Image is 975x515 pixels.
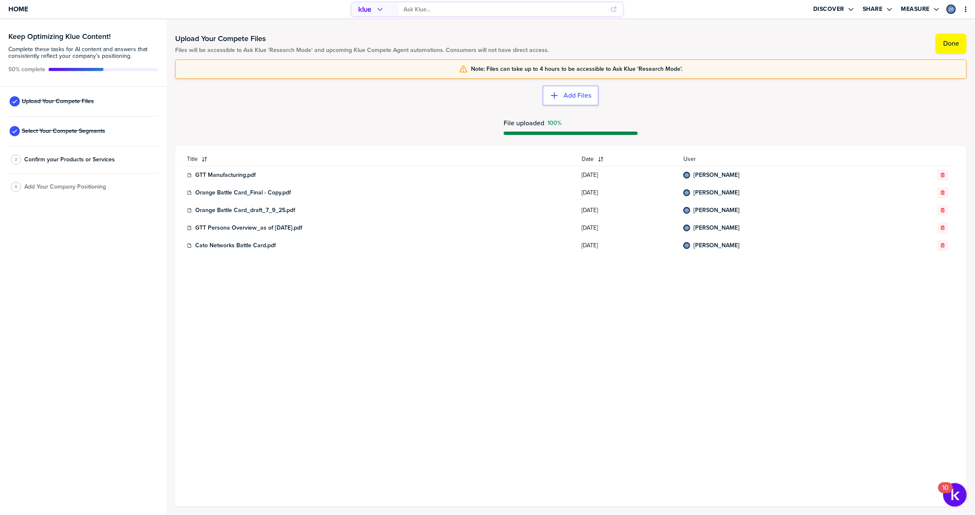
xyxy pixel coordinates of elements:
[548,120,561,127] span: Success
[175,47,549,54] span: Files will be accessible to Ask Klue 'Research Mode' and upcoming Klue Compete Agent automations....
[15,156,17,163] span: 3
[947,5,956,14] div: Zach Russell
[901,5,930,13] label: Measure
[175,34,549,44] h1: Upload Your Compete Files
[8,66,45,73] span: Active
[943,483,967,507] button: Open Resource Center, 10 new notifications
[22,98,94,105] span: Upload Your Compete Files
[187,156,198,163] span: Title
[684,208,689,213] img: 4895b4f9e561d8dff6cb4991f45553de-sml.png
[582,207,674,214] span: [DATE]
[182,153,577,166] button: Title
[24,184,106,190] span: Add Your Company Positioning
[693,225,740,231] a: [PERSON_NAME]
[684,243,689,248] img: 4895b4f9e561d8dff6cb4991f45553de-sml.png
[543,85,599,106] button: Add Files
[582,172,674,179] span: [DATE]
[683,189,690,196] div: Zach Russell
[471,66,683,72] span: Note: Files can take up to 4 hours to be accessible to Ask Klue 'Research Mode'.
[684,173,689,178] img: 4895b4f9e561d8dff6cb4991f45553de-sml.png
[195,207,295,214] a: Orange Battle Card_draft_7_9_25.pdf
[683,172,690,179] div: Zach Russell
[684,225,689,230] img: 4895b4f9e561d8dff6cb4991f45553de-sml.png
[942,488,949,499] div: 10
[683,207,690,214] div: Zach Russell
[582,225,674,231] span: [DATE]
[946,4,957,15] a: Edit Profile
[8,5,28,13] span: Home
[195,172,256,179] a: GTT Manufacturing.pdf
[22,128,105,135] span: Select Your Compete Segments
[582,242,674,249] span: [DATE]
[8,33,158,40] h3: Keep Optimizing Klue Content!
[582,156,594,163] span: Date
[683,225,690,231] div: Zach Russell
[693,189,740,196] a: [PERSON_NAME]
[582,189,674,196] span: [DATE]
[8,46,158,60] span: Complete these tasks for AI content and answers that consistently reflect your company’s position...
[195,189,291,196] a: Orange Battle Card_Final - Copy.pdf
[683,242,690,249] div: Zach Russell
[195,225,302,231] a: GTT Persona Overview_as of [DATE].pdf
[813,5,844,13] label: Discover
[693,172,740,179] a: [PERSON_NAME]
[693,242,740,249] a: [PERSON_NAME]
[936,34,967,54] button: Done
[683,156,882,163] span: User
[15,184,17,190] span: 4
[693,207,740,214] a: [PERSON_NAME]
[943,39,959,48] label: Done
[24,156,115,163] span: Confirm your Products or Services
[195,242,276,249] a: Cato Networks Battle Card.pdf
[504,119,544,127] span: File uploaded
[577,153,679,166] button: Date
[684,190,689,195] img: 4895b4f9e561d8dff6cb4991f45553de-sml.png
[564,91,591,100] label: Add Files
[947,5,955,13] img: 4895b4f9e561d8dff6cb4991f45553de-sml.png
[863,5,883,13] label: Share
[403,3,605,16] input: Ask Klue...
